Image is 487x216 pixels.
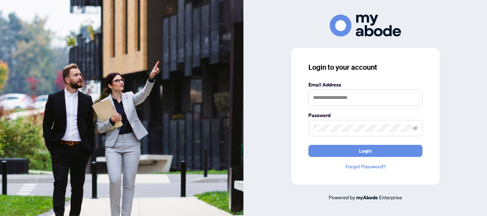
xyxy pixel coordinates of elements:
label: Password [308,111,422,119]
a: myAbode [356,194,378,201]
img: ma-logo [330,15,401,36]
span: eye-invisible [413,126,418,131]
label: Email Address [308,81,422,89]
span: Login [359,145,372,157]
h3: Login to your account [308,62,422,72]
span: Enterprise [379,194,402,200]
a: Forgot Password? [308,163,422,170]
button: Login [308,145,422,157]
span: Powered by [329,194,355,200]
